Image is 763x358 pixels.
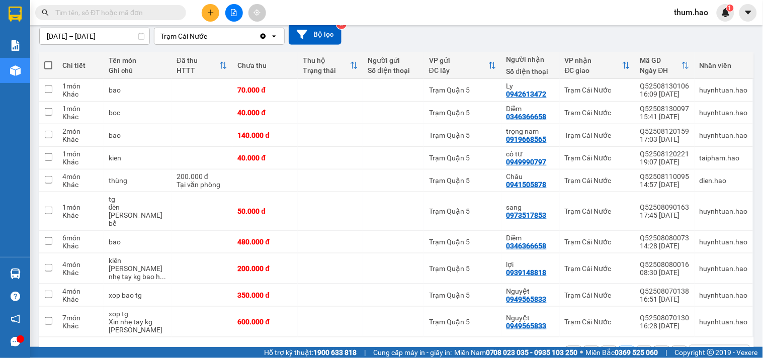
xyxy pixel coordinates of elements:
[640,234,690,242] div: Q52508080073
[62,242,99,250] div: Khác
[364,347,366,358] span: |
[700,109,748,117] div: huynhtuan.hao
[11,337,20,346] span: message
[727,5,734,12] sup: 1
[10,40,21,51] img: solution-icon
[62,314,99,322] div: 7 món
[40,28,149,44] input: Select a date range.
[506,113,547,121] div: 0346366658
[62,260,99,268] div: 4 món
[506,181,547,189] div: 0941505878
[429,207,496,215] div: Trạm Quận 5
[10,268,21,279] img: warehouse-icon
[109,318,166,334] div: Xin nhẹ tay kg bao hu hong
[565,86,630,94] div: Trạm Cái Nước
[253,9,261,16] span: aim
[700,61,748,69] div: Nhân viên
[62,211,99,219] div: Khác
[109,291,166,299] div: xop bao tg
[565,154,630,162] div: Trạm Cái Nước
[565,131,630,139] div: Trạm Cái Nước
[11,314,20,324] span: notification
[506,158,547,166] div: 0949990797
[506,55,555,63] div: Người nhận
[237,264,293,273] div: 200.000 đ
[160,273,166,281] span: ...
[109,203,166,227] div: đèn kh bao bể
[429,86,496,94] div: Trạm Quận 5
[640,287,690,295] div: Q52508070138
[237,318,293,326] div: 600.000 đ
[62,181,99,189] div: Khác
[700,318,748,326] div: huynhtuan.hao
[565,56,622,64] div: VP nhận
[202,4,219,22] button: plus
[640,56,682,64] div: Mã GD
[62,113,99,121] div: Khác
[666,347,667,358] span: |
[728,5,732,12] span: 1
[565,176,630,185] div: Trạm Cái Nước
[640,181,690,189] div: 14:57 [DATE]
[237,154,293,162] div: 40.000 đ
[313,348,357,356] strong: 1900 633 818
[109,310,166,318] div: xop tg
[615,348,658,356] strong: 0369 525 060
[429,66,488,74] div: ĐC lấy
[565,238,630,246] div: Trạm Cái Nước
[506,314,555,322] div: Nguyệt
[62,61,99,69] div: Chi tiết
[62,172,99,181] div: 4 món
[62,203,99,211] div: 1 món
[700,207,748,215] div: huynhtuan.hao
[506,90,547,98] div: 0942613472
[10,65,21,76] img: warehouse-icon
[429,56,488,64] div: VP gửi
[237,291,293,299] div: 350.000 đ
[172,52,232,79] th: Toggle SortBy
[160,31,207,41] div: Trạm Cái Nước
[109,238,166,246] div: bao
[640,90,690,98] div: 16:09 [DATE]
[700,238,748,246] div: huynhtuan.hao
[506,287,555,295] div: Nguyệt
[506,150,555,158] div: cô tư
[580,350,583,354] span: ⚪️
[429,131,496,139] div: Trạm Quận 5
[62,295,99,303] div: Khác
[506,242,547,250] div: 0346366658
[506,322,547,330] div: 0949565833
[565,109,630,117] div: Trạm Cái Nước
[700,86,748,94] div: huynhtuan.hao
[424,52,501,79] th: Toggle SortBy
[237,207,293,215] div: 50.000 đ
[109,256,166,264] div: kiên
[109,86,166,94] div: bao
[506,268,547,277] div: 0939148818
[739,4,757,22] button: caret-down
[42,9,49,16] span: search
[62,150,99,158] div: 1 món
[270,32,278,40] svg: open
[429,176,496,185] div: Trạm Quận 5
[640,135,690,143] div: 17:03 [DATE]
[640,268,690,277] div: 08:30 [DATE]
[9,7,22,22] img: logo-vxr
[62,82,99,90] div: 1 món
[486,348,578,356] strong: 0708 023 035 - 0935 103 250
[237,86,293,94] div: 70.000 đ
[109,109,166,117] div: boc
[506,105,555,113] div: Diễm
[62,105,99,113] div: 1 món
[640,66,682,74] div: Ngày ĐH
[565,318,630,326] div: Trạm Cái Nước
[368,66,419,74] div: Số điện thoại
[721,8,730,17] img: icon-new-feature
[237,238,293,246] div: 480.000 đ
[11,292,20,301] span: question-circle
[640,295,690,303] div: 16:51 [DATE]
[237,61,293,69] div: Chưa thu
[368,56,419,64] div: Người gửi
[666,6,717,19] span: thum.hao
[62,135,99,143] div: Khác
